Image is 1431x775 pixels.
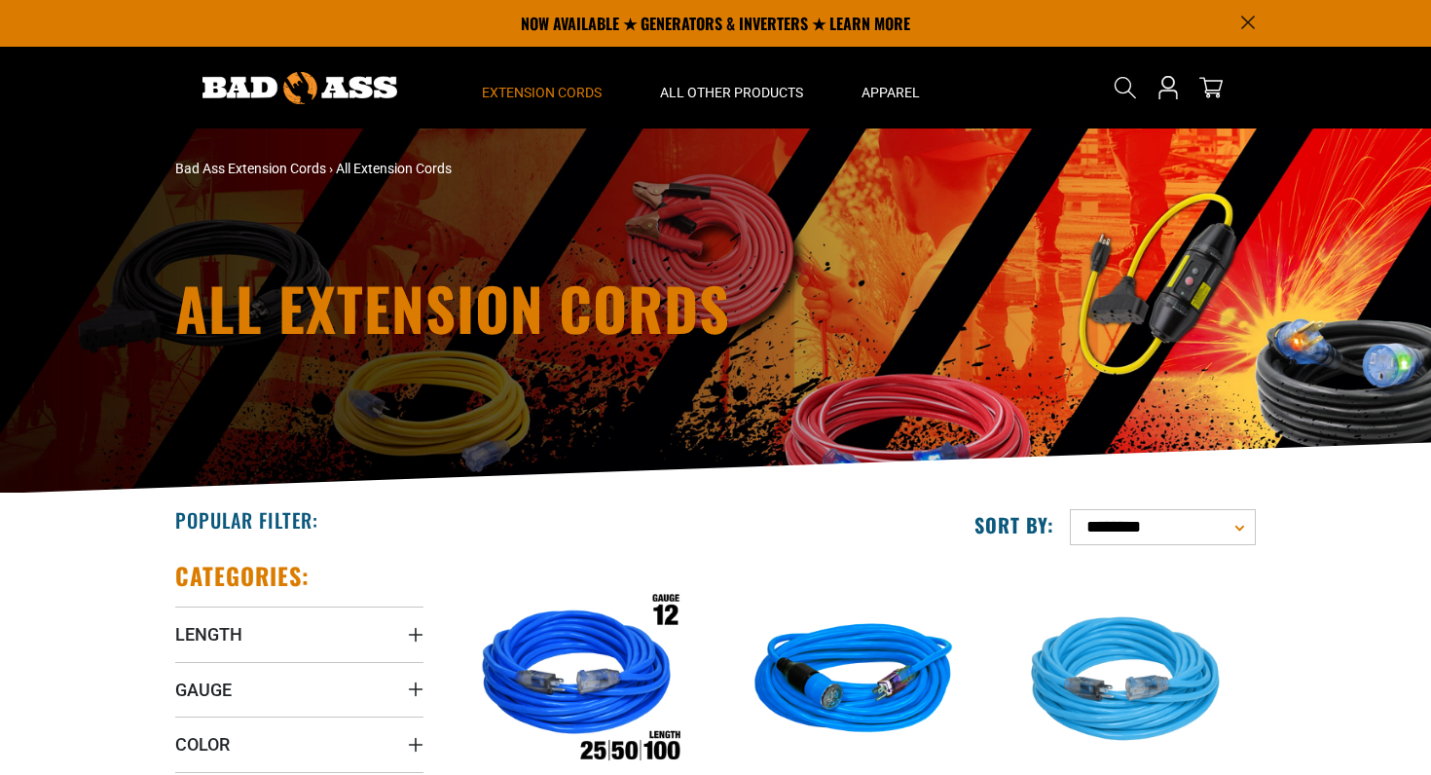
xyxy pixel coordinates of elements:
nav: breadcrumbs [175,159,886,179]
span: Color [175,733,230,756]
summary: Color [175,717,423,771]
a: Bad Ass Extension Cords [175,161,326,176]
span: Length [175,623,242,646]
summary: Gauge [175,662,423,717]
label: Sort by: [974,512,1054,537]
span: All Other Products [660,84,803,101]
img: Bad Ass Extension Cords [202,72,397,104]
span: Apparel [862,84,920,101]
summary: Search [1110,72,1141,103]
span: Extension Cords [482,84,602,101]
summary: Apparel [832,47,949,129]
h1: All Extension Cords [175,278,886,337]
span: › [329,161,333,176]
span: Gauge [175,679,232,701]
h2: Popular Filter: [175,507,318,533]
h2: Categories: [175,561,310,591]
summary: Extension Cords [453,47,631,129]
span: All Extension Cords [336,161,452,176]
summary: Length [175,607,423,661]
summary: All Other Products [631,47,832,129]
